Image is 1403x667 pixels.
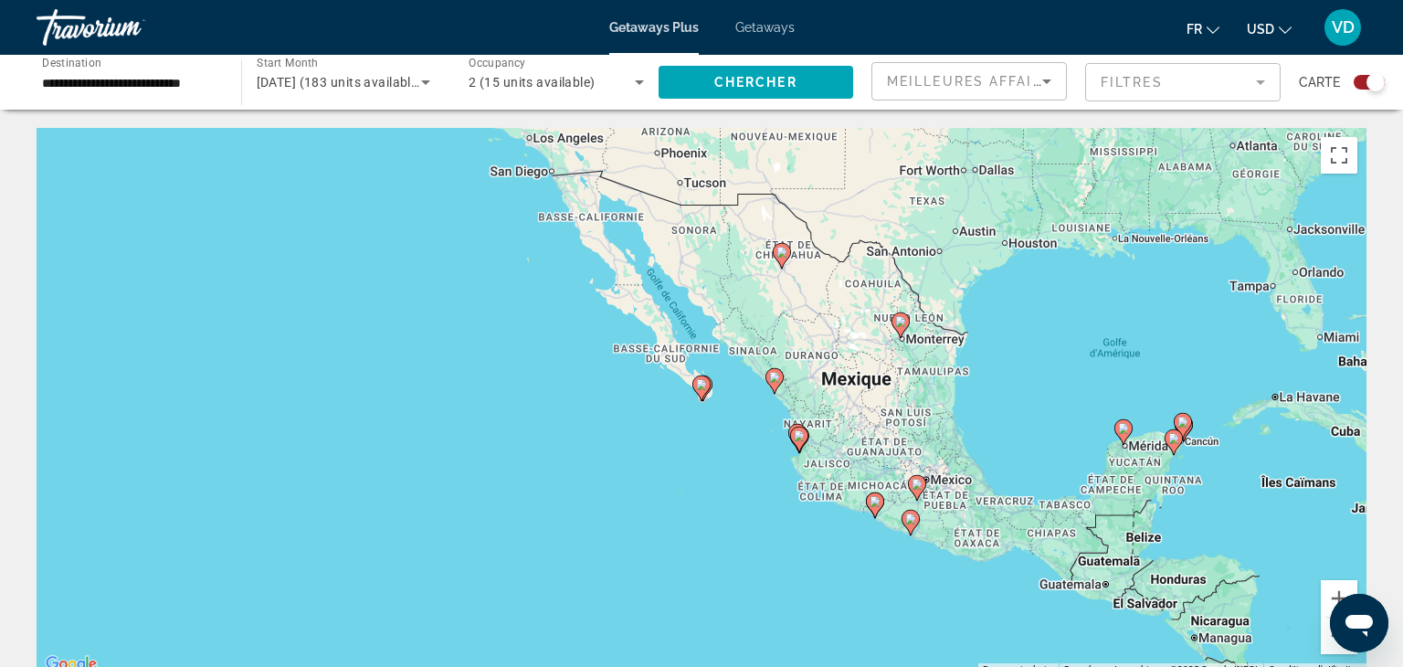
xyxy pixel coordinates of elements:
[257,57,318,69] span: Start Month
[1330,594,1388,652] iframe: Bouton de lancement de la fenêtre de messagerie
[659,66,854,99] button: Chercher
[1247,16,1292,42] button: Change currency
[469,57,526,69] span: Occupancy
[469,75,596,90] span: 2 (15 units available)
[1332,18,1355,37] span: VD
[1085,62,1281,102] button: Filter
[1319,8,1366,47] button: User Menu
[1187,22,1202,37] span: fr
[1187,16,1219,42] button: Change language
[257,75,423,90] span: [DATE] (183 units available)
[735,20,795,35] a: Getaways
[887,74,1062,89] span: Meilleures affaires
[42,56,101,69] span: Destination
[1321,618,1357,654] button: Zoom arrière
[714,75,797,90] span: Chercher
[1247,22,1274,37] span: USD
[1299,69,1340,95] span: Carte
[887,70,1051,92] mat-select: Sort by
[609,20,699,35] a: Getaways Plus
[1321,580,1357,617] button: Zoom avant
[1321,137,1357,174] button: Passer en plein écran
[37,4,219,51] a: Travorium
